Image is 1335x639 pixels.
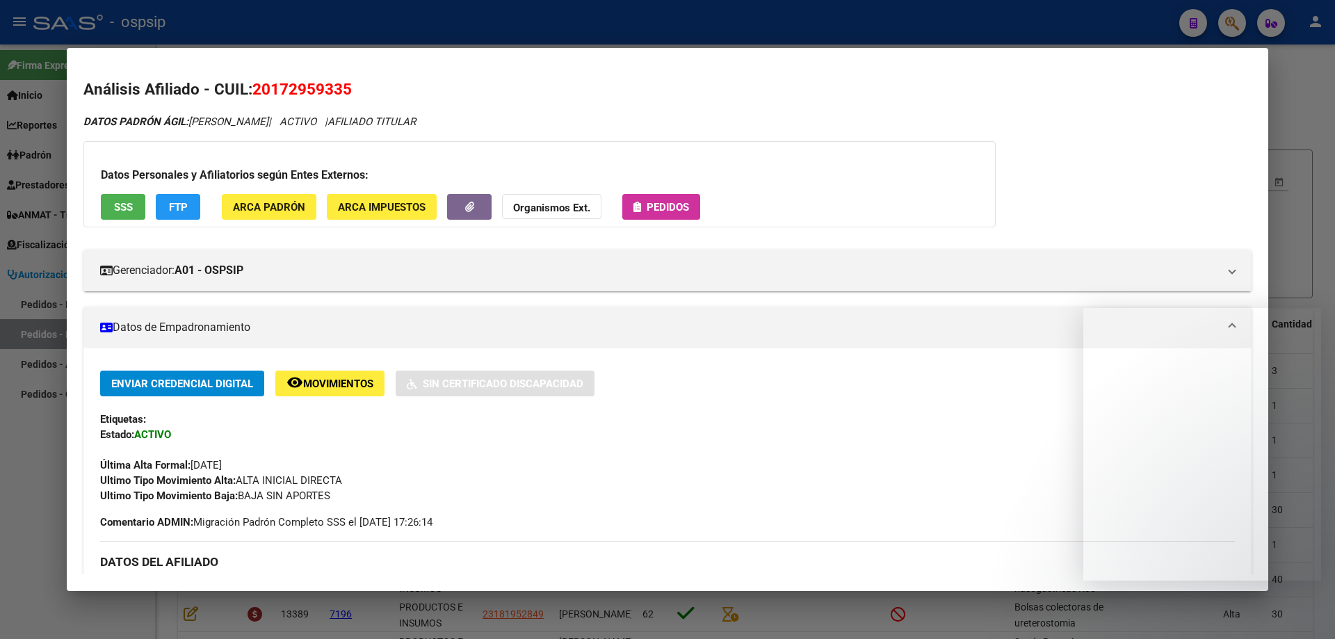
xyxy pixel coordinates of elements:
span: AFILIADO TITULAR [327,115,416,128]
iframe: Intercom live chat [1288,592,1321,625]
span: [PERSON_NAME] [83,115,268,128]
span: ARCA Padrón [233,201,305,213]
i: | ACTIVO | [83,115,416,128]
h3: Datos Personales y Afiliatorios según Entes Externos: [101,167,978,184]
button: Movimientos [275,371,385,396]
span: Pedidos [647,201,689,213]
span: FTP [169,201,188,213]
span: SSS [114,201,133,213]
span: ARCA Impuestos [338,201,426,213]
strong: DATOS PADRÓN ÁGIL: [83,115,188,128]
span: Movimientos [303,378,373,390]
button: ARCA Impuestos [327,194,437,220]
button: Enviar Credencial Digital [100,371,264,396]
strong: Organismos Ext. [513,202,590,214]
span: Migración Padrón Completo SSS el [DATE] 17:26:14 [100,515,432,530]
strong: Comentario ADMIN: [100,516,193,528]
button: Pedidos [622,194,700,220]
span: Sin Certificado Discapacidad [423,378,583,390]
button: SSS [101,194,145,220]
span: ALTA INICIAL DIRECTA [100,474,342,487]
button: ARCA Padrón [222,194,316,220]
h3: DATOS DEL AFILIADO [100,554,1235,569]
strong: Ultimo Tipo Movimiento Baja: [100,490,238,502]
strong: ACTIVO [134,428,171,441]
button: Organismos Ext. [502,194,601,220]
mat-panel-title: Gerenciador: [100,262,1218,279]
mat-icon: remove_red_eye [286,374,303,391]
button: FTP [156,194,200,220]
span: BAJA SIN APORTES [100,490,330,502]
span: 20172959335 [252,80,352,98]
mat-expansion-panel-header: Datos de Empadronamiento [83,307,1252,348]
h2: Análisis Afiliado - CUIL: [83,78,1252,102]
mat-expansion-panel-header: Gerenciador:A01 - OSPSIP [83,250,1252,291]
strong: Etiquetas: [100,413,146,426]
mat-panel-title: Datos de Empadronamiento [100,319,1218,336]
button: Sin Certificado Discapacidad [396,371,594,396]
strong: Última Alta Formal: [100,459,191,471]
span: Enviar Credencial Digital [111,378,253,390]
strong: Ultimo Tipo Movimiento Alta: [100,474,236,487]
span: [DATE] [100,459,222,471]
strong: A01 - OSPSIP [175,262,243,279]
strong: Estado: [100,428,134,441]
iframe: Intercom live chat mensaje [1083,308,1321,581]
